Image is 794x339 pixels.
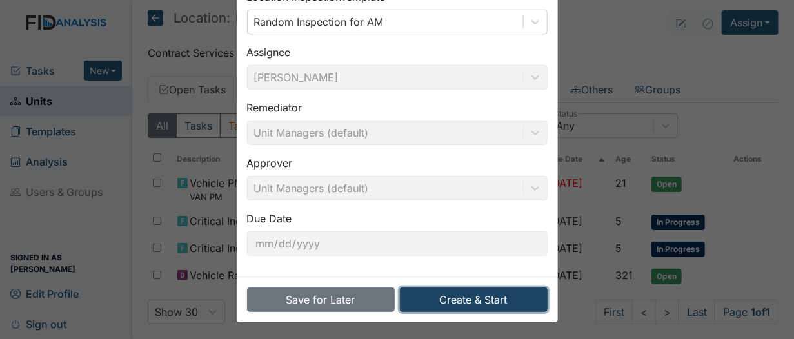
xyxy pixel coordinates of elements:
label: Due Date [247,211,292,226]
button: Create & Start [400,287,548,312]
label: Approver [247,155,293,171]
label: Remediator [247,100,303,115]
div: Random Inspection for AM [254,14,384,30]
button: Save for Later [247,287,395,312]
label: Assignee [247,44,291,60]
